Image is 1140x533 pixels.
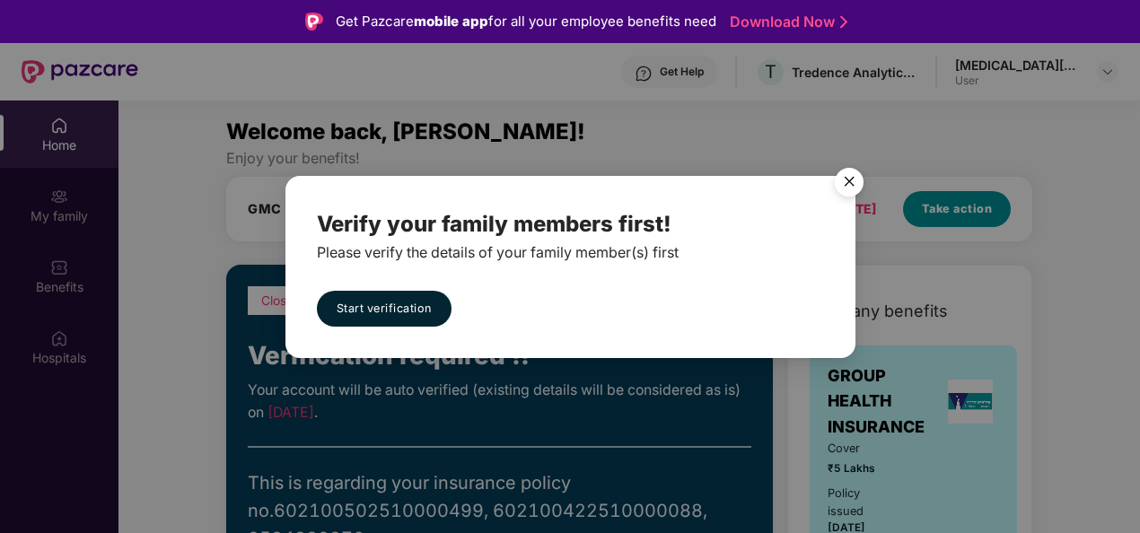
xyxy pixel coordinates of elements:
div: Verify your family members first! [316,207,823,241]
a: Start verification [316,290,451,326]
img: svg+xml;base64,PHN2ZyB4bWxucz0iaHR0cDovL3d3dy53My5vcmcvMjAwMC9zdmciIHdpZHRoPSI1NiIgaGVpZ2h0PSI1Ni... [824,159,874,209]
div: Get Pazcare for all your employee benefits need [336,11,716,32]
strong: mobile app [414,13,488,30]
img: Logo [305,13,323,31]
button: Close [824,159,873,207]
a: Download Now [730,13,842,31]
div: Please verify the details of your family member(s) first [316,240,823,263]
img: Stroke [840,13,847,31]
